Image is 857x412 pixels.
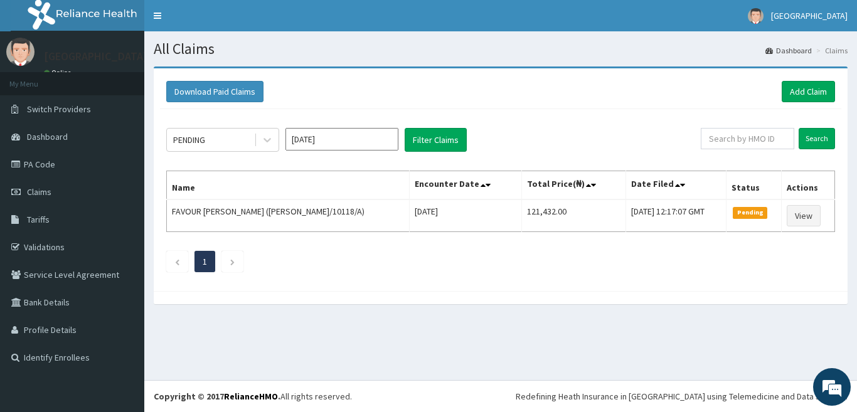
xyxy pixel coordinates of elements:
[405,128,467,152] button: Filter Claims
[203,256,207,267] a: Page 1 is your current page
[167,171,410,200] th: Name
[167,199,410,232] td: FAVOUR [PERSON_NAME] ([PERSON_NAME]/10118/A)
[173,134,205,146] div: PENDING
[144,380,857,412] footer: All rights reserved.
[410,171,522,200] th: Encounter Date
[174,256,180,267] a: Previous page
[771,10,848,21] span: [GEOGRAPHIC_DATA]
[626,199,727,232] td: [DATE] 12:17:07 GMT
[166,81,263,102] button: Download Paid Claims
[27,186,51,198] span: Claims
[727,171,782,200] th: Status
[813,45,848,56] li: Claims
[6,38,35,66] img: User Image
[27,103,91,115] span: Switch Providers
[787,205,821,226] a: View
[154,41,848,57] h1: All Claims
[224,391,278,402] a: RelianceHMO
[733,207,767,218] span: Pending
[230,256,235,267] a: Next page
[410,199,522,232] td: [DATE]
[748,8,764,24] img: User Image
[27,214,50,225] span: Tariffs
[285,128,398,151] input: Select Month and Year
[701,128,794,149] input: Search by HMO ID
[44,51,147,62] p: [GEOGRAPHIC_DATA]
[516,390,848,403] div: Redefining Heath Insurance in [GEOGRAPHIC_DATA] using Telemedicine and Data Science!
[765,45,812,56] a: Dashboard
[626,171,727,200] th: Date Filed
[799,128,835,149] input: Search
[522,171,626,200] th: Total Price(₦)
[44,68,74,77] a: Online
[154,391,280,402] strong: Copyright © 2017 .
[782,81,835,102] a: Add Claim
[27,131,68,142] span: Dashboard
[782,171,835,200] th: Actions
[522,199,626,232] td: 121,432.00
